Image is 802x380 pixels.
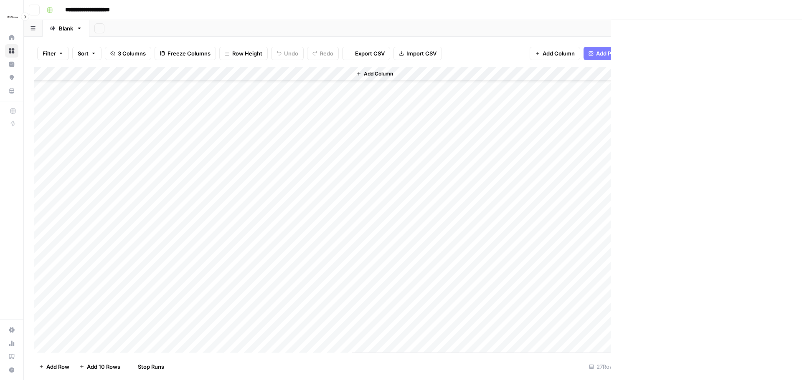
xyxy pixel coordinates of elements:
button: Add Column [353,68,396,79]
button: Filter [37,47,69,60]
button: Redo [307,47,339,60]
span: Add Row [46,362,69,371]
span: Sort [78,49,89,58]
span: Stop Runs [138,362,164,371]
button: 3 Columns [105,47,151,60]
img: LegalZoom Logo [5,10,20,25]
span: Freeze Columns [168,49,211,58]
button: Import CSV [393,47,442,60]
button: Add Row [34,360,74,373]
a: Insights [5,58,18,71]
a: Home [5,31,18,44]
span: Export CSV [355,49,385,58]
button: Export CSV [342,47,390,60]
button: Workspace: LegalZoom [5,7,18,28]
span: Filter [43,49,56,58]
a: Blank [43,20,89,37]
span: 3 Columns [118,49,146,58]
div: Blank [59,24,73,33]
button: Sort [72,47,102,60]
button: Help + Support [5,363,18,377]
button: Add 10 Rows [74,360,125,373]
span: Redo [320,49,333,58]
a: Your Data [5,84,18,98]
a: Browse [5,44,18,58]
span: Undo [284,49,298,58]
a: Usage [5,337,18,350]
button: Freeze Columns [155,47,216,60]
span: Add Column [364,70,393,78]
button: Undo [271,47,304,60]
button: Row Height [219,47,268,60]
button: Stop Runs [125,360,169,373]
a: Learning Hub [5,350,18,363]
a: Settings [5,323,18,337]
span: Add 10 Rows [87,362,120,371]
a: Opportunities [5,71,18,84]
span: Row Height [232,49,262,58]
